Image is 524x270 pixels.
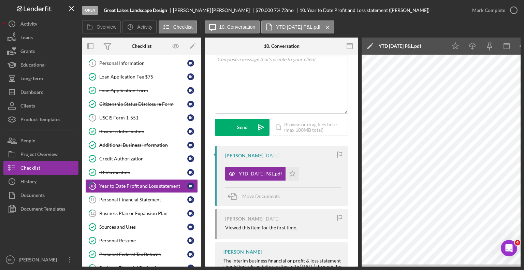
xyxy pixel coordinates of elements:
div: Credit Authorization [99,156,187,161]
div: Send [237,119,248,136]
div: Checklist [132,43,151,49]
img: Profile image for Christina [93,11,106,25]
div: I K [187,210,194,217]
div: [PERSON_NAME] [225,153,263,158]
div: I K [187,169,194,176]
button: History [3,175,78,188]
div: 10. Conversation [264,43,300,49]
button: People [3,134,78,147]
button: Document Templates [3,202,78,216]
div: [PERSON_NAME] [223,249,262,255]
button: Activity [122,20,157,33]
a: Project Overview [3,147,78,161]
a: Loans [3,31,78,44]
a: Loan Application FormIK [85,84,198,97]
span: Move Documents [242,193,280,199]
b: Great Lakes Landscape Design [104,8,167,13]
div: YTD [DATE] P&L.pdf [239,171,282,176]
div: Year to Date Profit and Loss statement [99,183,187,189]
div: I K [187,196,194,203]
button: Send [215,119,270,136]
button: Product Templates [3,113,78,126]
a: Long-Term [3,72,78,85]
button: Move Documents [225,188,287,205]
button: Messages [45,200,91,228]
tspan: 11 [90,197,94,202]
div: Mark Complete [472,3,505,17]
button: Mark Complete [465,3,521,17]
p: How can we help? [14,72,123,83]
button: Search for help [10,95,127,109]
button: Checklist [3,161,78,175]
div: I K [187,224,194,230]
button: Educational [3,58,78,72]
div: I K [187,128,194,135]
button: Help [91,200,136,228]
tspan: 10 [90,184,95,188]
a: Sources and UsesIK [85,220,198,234]
span: Help [108,217,119,222]
div: I K [187,142,194,148]
div: How to Create a Test Project [10,137,127,149]
div: Additional Business Information [99,142,187,148]
div: 7 % [274,8,280,13]
div: Citizenship Status Disclosure Form [99,101,187,107]
div: People [20,134,35,149]
div: 10. Year to Date Profit and Loss statement ([PERSON_NAME]) [300,8,430,13]
div: Loan Application Fee $75 [99,74,187,80]
div: Pipeline and Forecast View [14,127,114,134]
button: YTD [DATE] P&L.pdf [261,20,334,33]
div: Personal Financial Statement [99,197,187,202]
a: Credit AuthorizationIK [85,152,198,166]
div: I K [187,237,194,244]
div: Business Plan or Expansion Plan [99,211,187,216]
div: I K [187,60,194,67]
div: Personal Federal Tax Returns [99,252,187,257]
tspan: 1 [91,61,93,65]
a: ID VerificationIK [85,166,198,179]
div: Project Overview [20,147,58,163]
a: 12Business Plan or Expansion PlanIK [85,207,198,220]
div: I K [187,114,194,121]
div: [PERSON_NAME] [PERSON_NAME] [173,8,256,13]
div: [PERSON_NAME] [17,253,61,268]
div: Loans [20,31,33,46]
div: Business Information [99,129,187,134]
div: I K [187,183,194,189]
iframe: Intercom live chat [501,240,517,256]
div: Grants [20,44,35,60]
a: Grants [3,44,78,58]
a: 10Year to Date Profit and Loss statementIK [85,179,198,193]
a: Personal Federal Tax ReturnsIK [85,247,198,261]
button: Documents [3,188,78,202]
a: Additional Business InformationIK [85,138,198,152]
a: Business InformationIK [85,125,198,138]
div: Personal Information [99,60,187,66]
div: Update Permissions Settings [10,111,127,124]
div: I K [187,251,194,258]
div: Update Permissions Settings [14,114,114,121]
div: How to Create a Test Project [14,139,114,146]
label: Checklist [173,24,193,30]
div: History [20,175,37,190]
a: 5USCIS Form 1-551IK [85,111,198,125]
p: Hi [PERSON_NAME] 👋 [14,48,123,72]
div: Long-Term [20,72,43,87]
button: Activity [3,17,78,31]
button: Overview [82,20,121,33]
span: $70,000 [256,7,273,13]
tspan: 16 [90,266,95,270]
div: We typically reply in a few hours [14,181,114,188]
time: 2025-07-23 20:54 [264,216,279,222]
span: Home [15,217,30,222]
div: USCIS Form 1-551 [99,115,187,120]
a: Dashboard [3,85,78,99]
span: Messages [57,217,80,222]
label: Activity [137,24,152,30]
label: YTD [DATE] P&L.pdf [276,24,320,30]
